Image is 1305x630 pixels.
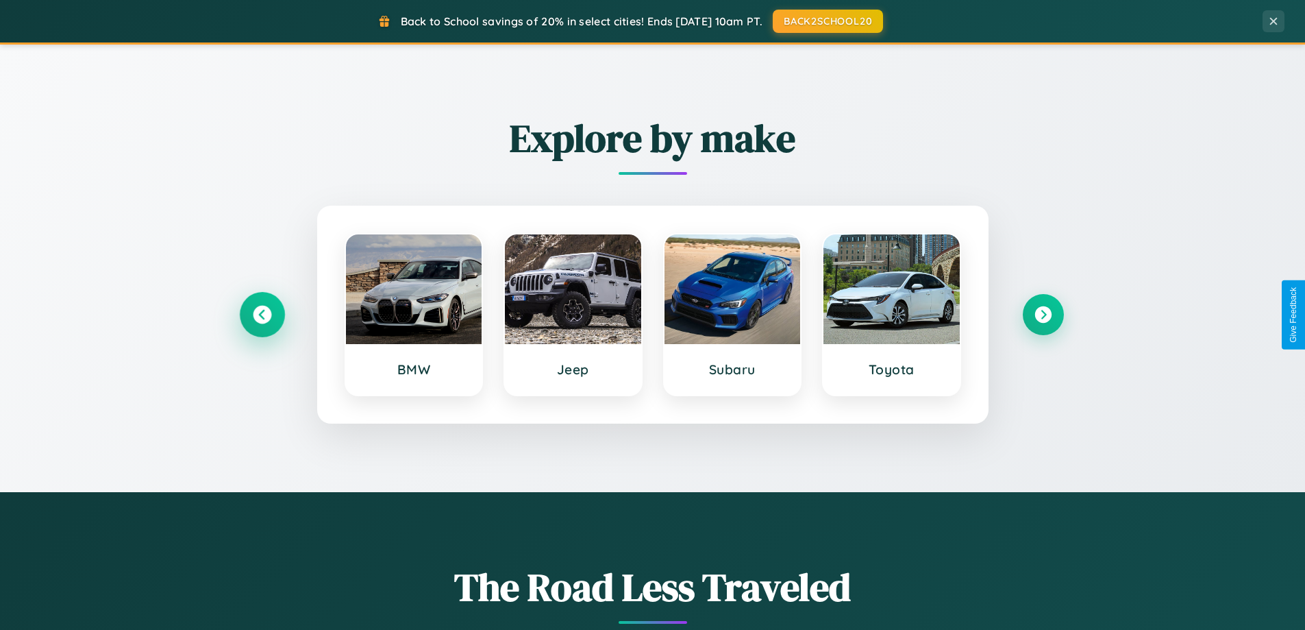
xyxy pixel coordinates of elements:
[837,361,946,378] h3: Toyota
[360,361,469,378] h3: BMW
[242,112,1064,165] h2: Explore by make
[519,361,627,378] h3: Jeep
[242,561,1064,614] h1: The Road Less Traveled
[773,10,883,33] button: BACK2SCHOOL20
[401,14,762,28] span: Back to School savings of 20% in select cities! Ends [DATE] 10am PT.
[1289,287,1298,343] div: Give Feedback
[678,361,787,378] h3: Subaru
